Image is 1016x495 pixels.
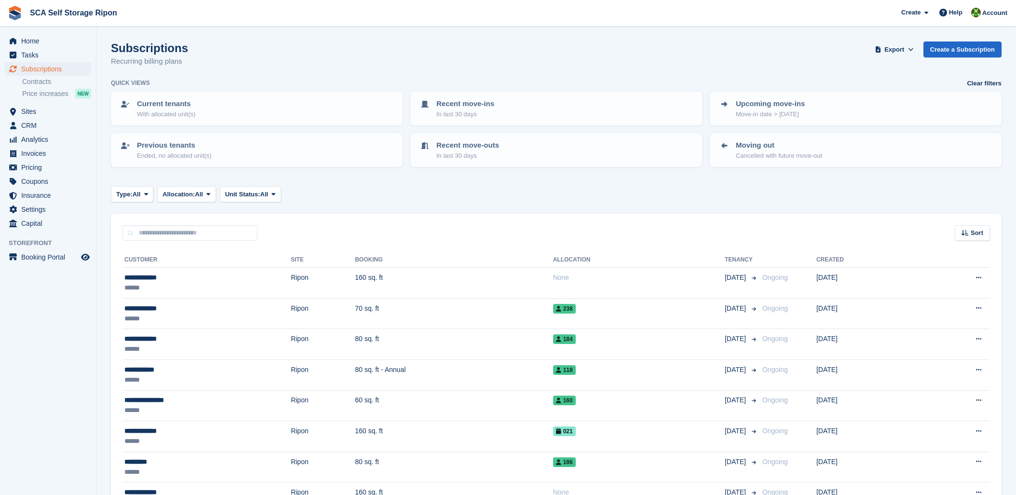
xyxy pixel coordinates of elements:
[9,238,96,248] span: Storefront
[436,151,499,161] p: In last 30 days
[971,228,983,238] span: Sort
[21,175,79,188] span: Coupons
[884,45,904,55] span: Export
[725,457,748,467] span: [DATE]
[553,396,576,405] span: 160
[982,8,1007,18] span: Account
[355,452,553,482] td: 80 sq. ft
[21,48,79,62] span: Tasks
[5,48,91,62] a: menu
[816,421,917,452] td: [DATE]
[901,8,921,17] span: Create
[736,110,805,119] p: Move-in date > [DATE]
[355,268,553,299] td: 160 sq. ft
[291,268,355,299] td: Ripon
[553,304,576,314] span: 238
[725,303,748,314] span: [DATE]
[220,186,281,202] button: Unit Status: All
[711,93,1001,124] a: Upcoming move-ins Move-in date > [DATE]
[195,190,203,199] span: All
[725,426,748,436] span: [DATE]
[21,119,79,132] span: CRM
[873,41,916,57] button: Export
[553,252,725,268] th: Allocation
[816,452,917,482] td: [DATE]
[291,390,355,421] td: Ripon
[137,98,195,110] p: Current tenants
[725,365,748,375] span: [DATE]
[711,134,1001,166] a: Moving out Cancelled with future move-out
[22,77,91,86] a: Contracts
[355,421,553,452] td: 160 sq. ft
[5,62,91,76] a: menu
[112,134,402,166] a: Previous tenants Ended, no allocated unit(s)
[553,273,725,283] div: None
[411,134,701,166] a: Recent move-outs In last 30 days
[553,365,576,375] span: 118
[725,252,759,268] th: Tenancy
[22,88,91,99] a: Price increases NEW
[157,186,216,202] button: Allocation: All
[22,89,68,98] span: Price increases
[923,41,1002,57] a: Create a Subscription
[355,329,553,360] td: 80 sq. ft
[5,203,91,216] a: menu
[137,110,195,119] p: With allocated unit(s)
[5,250,91,264] a: menu
[111,56,188,67] p: Recurring billing plans
[21,161,79,174] span: Pricing
[355,390,553,421] td: 60 sq. ft
[762,458,788,466] span: Ongoing
[725,334,748,344] span: [DATE]
[5,189,91,202] a: menu
[816,359,917,390] td: [DATE]
[75,89,91,98] div: NEW
[762,427,788,435] span: Ongoing
[21,62,79,76] span: Subscriptions
[163,190,195,199] span: Allocation:
[80,251,91,263] a: Preview store
[762,335,788,343] span: Ongoing
[967,79,1002,88] a: Clear filters
[762,274,788,281] span: Ongoing
[26,5,121,21] a: SCA Self Storage Ripon
[291,252,355,268] th: Site
[355,298,553,329] td: 70 sq. ft
[736,151,822,161] p: Cancelled with future move-out
[436,98,494,110] p: Recent move-ins
[137,140,212,151] p: Previous tenants
[21,133,79,146] span: Analytics
[553,426,576,436] span: 021
[436,140,499,151] p: Recent move-outs
[5,34,91,48] a: menu
[411,93,701,124] a: Recent move-ins In last 30 days
[971,8,981,17] img: Kelly Neesham
[21,105,79,118] span: Sites
[355,252,553,268] th: Booking
[21,250,79,264] span: Booking Portal
[553,334,576,344] span: 184
[291,359,355,390] td: Ripon
[21,147,79,160] span: Invoices
[8,6,22,20] img: stora-icon-8386f47178a22dfd0bd8f6a31ec36ba5ce8667c1dd55bd0f319d3a0aa187defe.svg
[111,41,188,55] h1: Subscriptions
[762,396,788,404] span: Ongoing
[260,190,269,199] span: All
[291,298,355,329] td: Ripon
[133,190,141,199] span: All
[5,217,91,230] a: menu
[291,329,355,360] td: Ripon
[21,34,79,48] span: Home
[736,98,805,110] p: Upcoming move-ins
[112,93,402,124] a: Current tenants With allocated unit(s)
[725,273,748,283] span: [DATE]
[291,421,355,452] td: Ripon
[291,452,355,482] td: Ripon
[5,161,91,174] a: menu
[21,189,79,202] span: Insurance
[816,329,917,360] td: [DATE]
[5,105,91,118] a: menu
[111,79,150,87] h6: Quick views
[5,147,91,160] a: menu
[816,268,917,299] td: [DATE]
